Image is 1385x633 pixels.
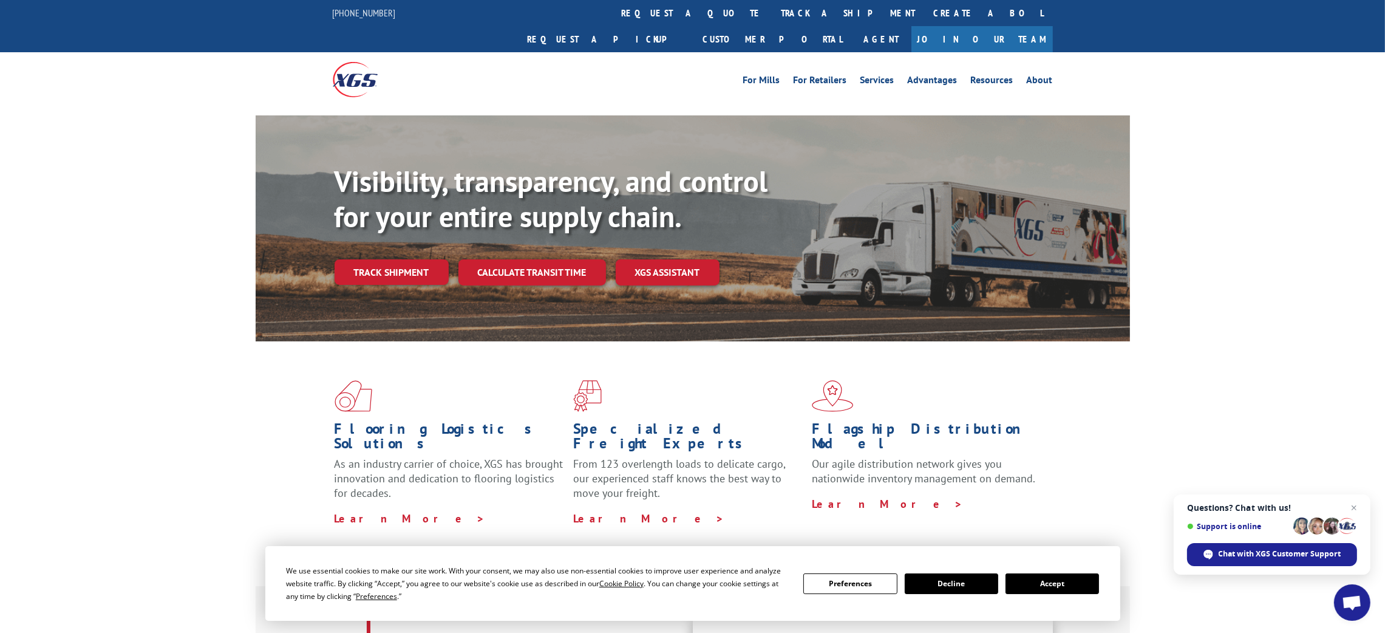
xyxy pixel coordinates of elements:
a: Learn More > [573,512,724,525]
a: Request a pickup [519,26,694,52]
span: Cookie Policy [599,578,644,589]
div: We use essential cookies to make our site work. With your consent, we may also use non-essential ... [286,564,789,603]
a: Advantages [908,75,958,89]
a: Services [860,75,894,89]
button: Accept [1006,573,1099,594]
a: Customer Portal [694,26,852,52]
span: Support is online [1187,522,1289,531]
a: Agent [852,26,911,52]
a: Resources [971,75,1013,89]
img: xgs-icon-total-supply-chain-intelligence-red [335,380,372,412]
span: Questions? Chat with us! [1187,503,1357,513]
a: About [1027,75,1053,89]
a: XGS ASSISTANT [616,259,720,286]
button: Preferences [803,573,897,594]
a: [PHONE_NUMBER] [333,7,396,19]
span: As an industry carrier of choice, XGS has brought innovation and dedication to flooring logistics... [335,457,563,500]
div: Cookie Consent Prompt [265,546,1120,621]
a: Open chat [1334,584,1370,621]
a: Learn More > [812,497,963,511]
p: From 123 overlength loads to delicate cargo, our experienced staff knows the best way to move you... [573,457,803,511]
h1: Specialized Freight Experts [573,422,803,457]
img: xgs-icon-focused-on-flooring-red [573,380,602,412]
h1: Flagship Distribution Model [812,422,1041,457]
button: Decline [905,573,998,594]
a: Calculate transit time [458,259,606,286]
a: Join Our Team [911,26,1053,52]
b: Visibility, transparency, and control for your entire supply chain. [335,162,768,235]
a: Track shipment [335,259,449,285]
span: Our agile distribution network gives you nationwide inventory management on demand. [812,457,1035,485]
span: Preferences [356,591,397,601]
a: Learn More > [335,512,486,525]
a: For Mills [743,75,780,89]
a: For Retailers [794,75,847,89]
img: xgs-icon-flagship-distribution-model-red [812,380,854,412]
span: Chat with XGS Customer Support [1187,543,1357,566]
h1: Flooring Logistics Solutions [335,422,564,457]
span: Chat with XGS Customer Support [1219,549,1341,559]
